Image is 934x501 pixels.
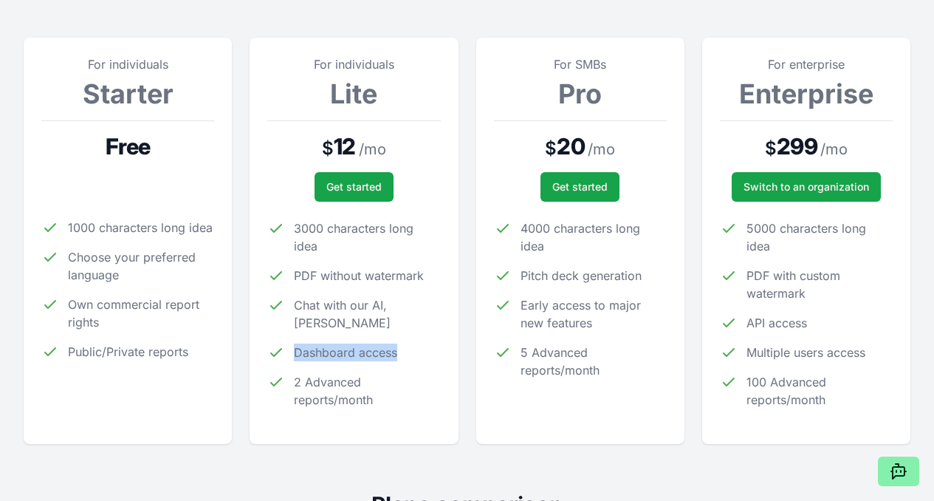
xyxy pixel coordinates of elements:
[68,219,213,236] span: 1000 characters long idea
[294,296,440,332] span: Chat with our AI, [PERSON_NAME]
[746,314,807,332] span: API access
[746,219,893,255] span: 5000 characters long idea
[557,133,585,160] span: 20
[540,172,619,202] button: Get started
[68,248,214,284] span: Choose your preferred language
[521,296,667,332] span: Early access to major new features
[294,219,440,255] span: 3000 characters long idea
[746,373,893,409] span: 100 Advanced reports/month
[294,267,424,284] span: PDF without watermark
[106,133,151,160] span: Free
[521,219,667,255] span: 4000 characters long idea
[732,172,881,202] a: Switch to an organization
[521,344,667,379] span: 5 Advanced reports/month
[41,79,214,109] h3: Starter
[294,344,397,361] span: Dashboard access
[720,79,893,109] h3: Enterprise
[746,344,865,361] span: Multiple users access
[322,137,334,160] span: $
[588,139,615,160] span: / mo
[820,139,848,160] span: / mo
[777,133,817,160] span: 299
[68,296,214,331] span: Own commercial report rights
[267,55,440,73] p: For individuals
[41,55,214,73] p: For individuals
[720,55,893,73] p: For enterprise
[552,180,608,194] span: Get started
[521,267,642,284] span: Pitch deck generation
[326,180,382,194] span: Get started
[68,343,188,361] span: Public/Private reports
[315,172,394,202] button: Get started
[545,137,557,160] span: $
[359,139,386,160] span: / mo
[746,267,893,302] span: PDF with custom watermark
[267,79,440,109] h3: Lite
[294,373,440,409] span: 2 Advanced reports/month
[494,79,667,109] h3: Pro
[765,137,777,160] span: $
[334,133,356,160] span: 12
[494,55,667,73] p: For SMBs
